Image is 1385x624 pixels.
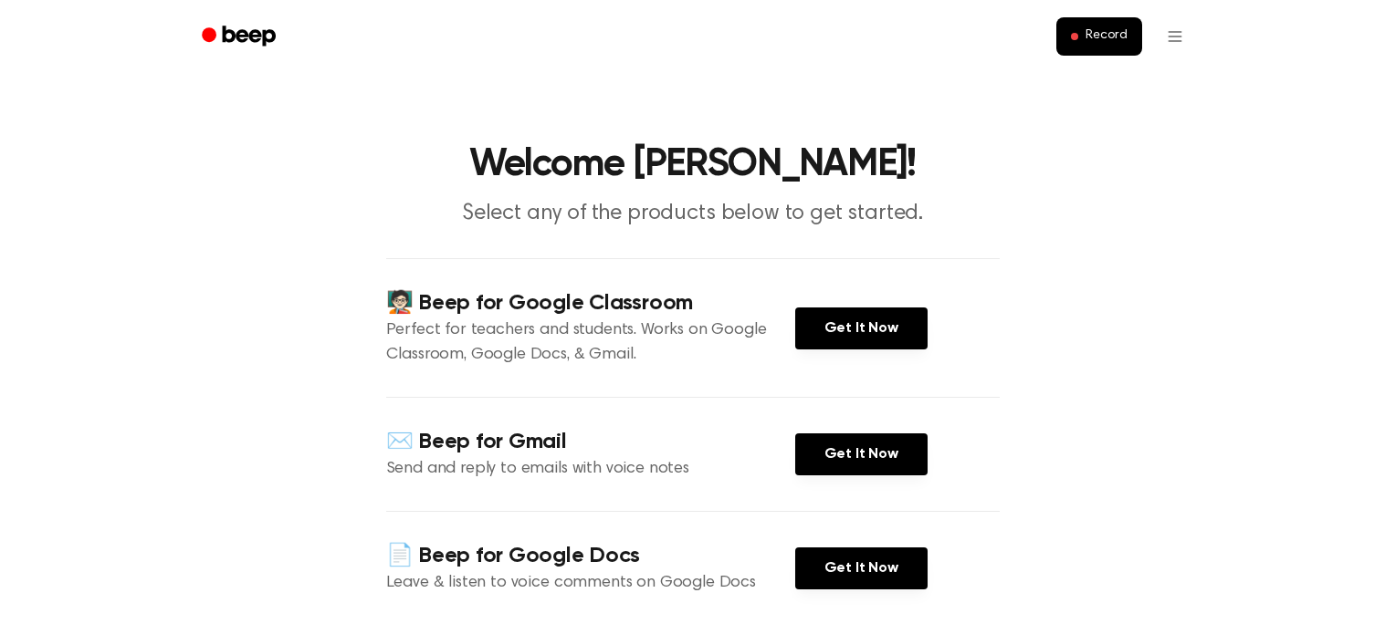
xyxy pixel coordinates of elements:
p: Perfect for teachers and students. Works on Google Classroom, Google Docs, & Gmail. [386,318,795,368]
p: Leave & listen to voice comments on Google Docs [386,571,795,596]
h4: 📄 Beep for Google Docs [386,541,795,571]
a: Get It Now [795,547,928,589]
h4: ✉️ Beep for Gmail [386,427,795,457]
h1: Welcome [PERSON_NAME]! [226,146,1160,184]
a: Get It Now [795,307,928,349]
a: Beep [189,19,292,55]
h4: 🧑🏻‍🏫 Beep for Google Classroom [386,288,795,318]
p: Select any of the products below to get started. [342,199,1044,229]
button: Open menu [1153,15,1197,58]
a: Get It Now [795,433,928,475]
p: Send and reply to emails with voice notes [386,457,795,482]
button: Record [1056,17,1141,56]
span: Record [1086,28,1127,45]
